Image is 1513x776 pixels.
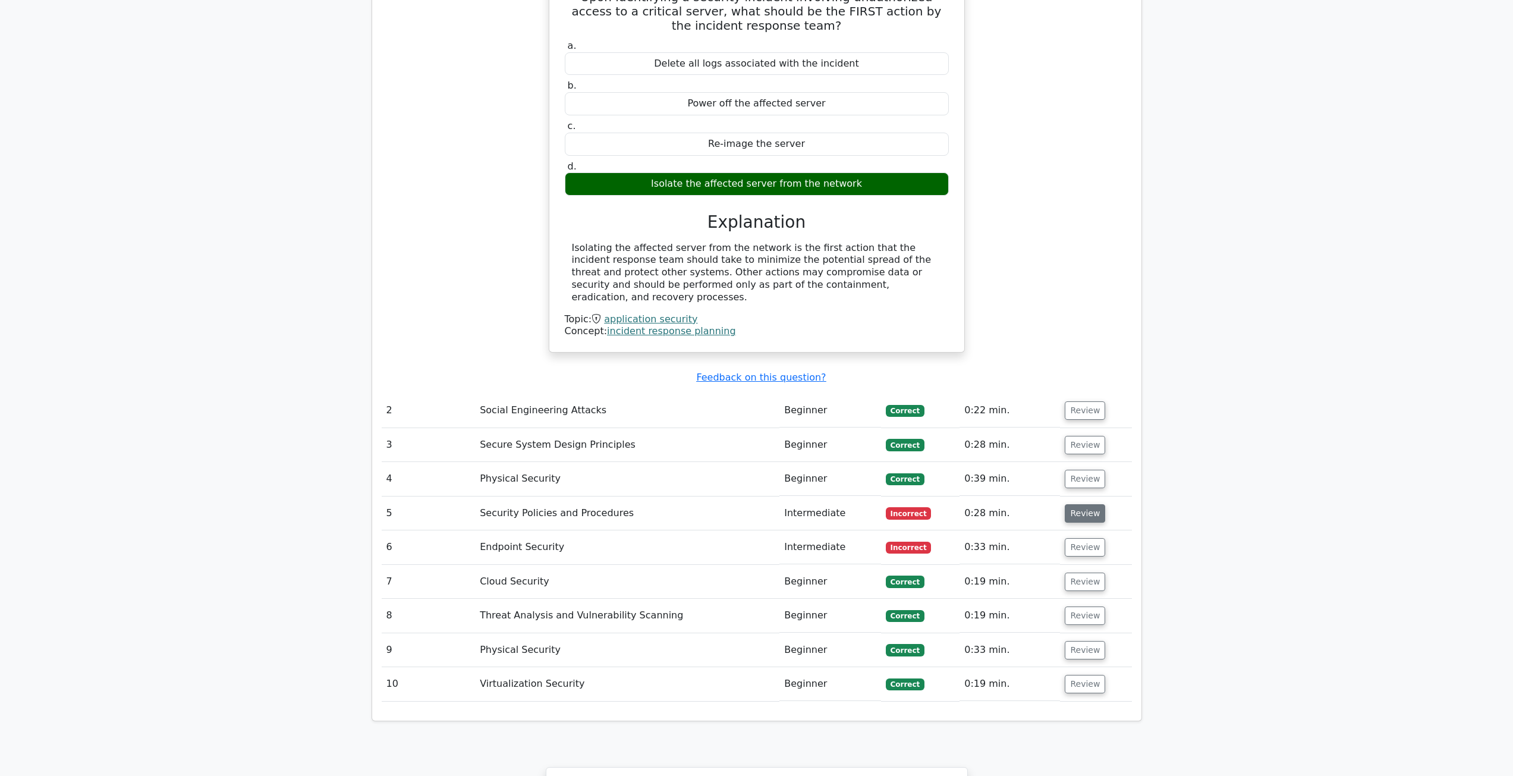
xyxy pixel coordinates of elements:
td: 7 [382,565,476,599]
a: Feedback on this question? [696,372,826,383]
td: 10 [382,667,476,701]
div: Isolate the affected server from the network [565,172,949,196]
td: 3 [382,428,476,462]
span: Correct [886,405,924,417]
td: 0:19 min. [960,667,1060,701]
td: Beginner [779,428,880,462]
td: Physical Security [475,633,779,667]
span: Correct [886,610,924,622]
td: Beginner [779,599,880,633]
td: 0:28 min. [960,497,1060,530]
td: Beginner [779,462,880,496]
td: 9 [382,633,476,667]
td: 2 [382,394,476,428]
td: 0:22 min. [960,394,1060,428]
td: Threat Analysis and Vulnerability Scanning [475,599,779,633]
span: d. [568,161,577,172]
span: b. [568,80,577,91]
td: Intermediate [779,497,880,530]
span: c. [568,120,576,131]
td: Beginner [779,667,880,701]
td: 8 [382,599,476,633]
a: application security [604,313,697,325]
td: 0:19 min. [960,565,1060,599]
a: incident response planning [607,325,736,337]
div: Topic: [565,313,949,326]
td: 0:28 min. [960,428,1060,462]
td: 0:33 min. [960,633,1060,667]
button: Review [1065,573,1105,591]
span: Correct [886,439,924,451]
td: 6 [382,530,476,564]
button: Review [1065,436,1105,454]
span: Correct [886,678,924,690]
td: Endpoint Security [475,530,779,564]
td: Security Policies and Procedures [475,497,779,530]
button: Review [1065,401,1105,420]
button: Review [1065,641,1105,659]
td: Intermediate [779,530,880,564]
button: Review [1065,504,1105,523]
button: Review [1065,470,1105,488]
td: 5 [382,497,476,530]
td: 0:33 min. [960,530,1060,564]
td: Beginner [779,394,880,428]
div: Isolating the affected server from the network is the first action that the incident response tea... [572,242,942,304]
span: Incorrect [886,542,932,554]
td: Physical Security [475,462,779,496]
span: Correct [886,576,924,588]
td: Beginner [779,633,880,667]
button: Review [1065,675,1105,693]
h3: Explanation [572,212,942,233]
span: a. [568,40,577,51]
div: Delete all logs associated with the incident [565,52,949,76]
td: Virtualization Security [475,667,779,701]
td: 0:39 min. [960,462,1060,496]
span: Incorrect [886,507,932,519]
span: Correct [886,473,924,485]
td: Social Engineering Attacks [475,394,779,428]
td: 0:19 min. [960,599,1060,633]
td: Cloud Security [475,565,779,599]
button: Review [1065,607,1105,625]
td: Beginner [779,565,880,599]
div: Concept: [565,325,949,338]
button: Review [1065,538,1105,557]
div: Re-image the server [565,133,949,156]
td: 4 [382,462,476,496]
div: Power off the affected server [565,92,949,115]
span: Correct [886,644,924,656]
td: Secure System Design Principles [475,428,779,462]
